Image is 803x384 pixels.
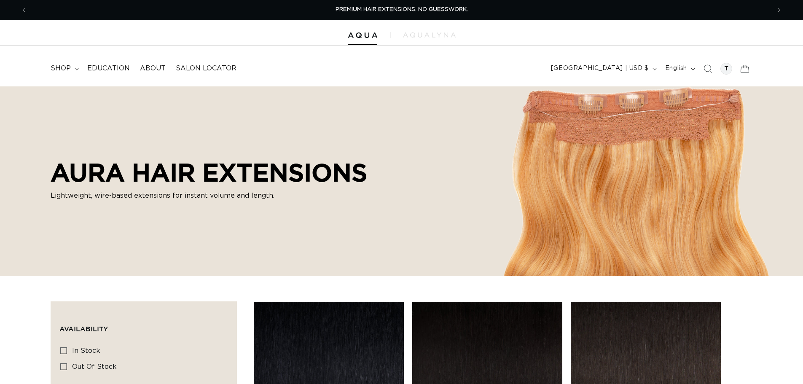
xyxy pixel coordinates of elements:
button: [GEOGRAPHIC_DATA] | USD $ [546,61,660,77]
a: Salon Locator [171,59,242,78]
span: English [665,64,687,73]
span: Salon Locator [176,64,236,73]
summary: shop [46,59,82,78]
img: Aqua Hair Extensions [348,32,377,38]
span: PREMIUM HAIR EXTENSIONS. NO GUESSWORK. [336,7,468,12]
a: Education [82,59,135,78]
summary: Search [698,59,717,78]
h2: AURA HAIR EXTENSIONS [51,158,367,187]
summary: Availability (0 selected) [59,310,228,341]
span: In stock [72,347,100,354]
button: Previous announcement [15,2,33,18]
span: Availability [59,325,108,333]
button: English [660,61,698,77]
button: Next announcement [770,2,788,18]
p: Lightweight, wire-based extensions for instant volume and length. [51,191,367,201]
img: aqualyna.com [403,32,456,38]
span: Out of stock [72,363,117,370]
span: Education [87,64,130,73]
a: About [135,59,171,78]
span: shop [51,64,71,73]
span: About [140,64,166,73]
span: [GEOGRAPHIC_DATA] | USD $ [551,64,649,73]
